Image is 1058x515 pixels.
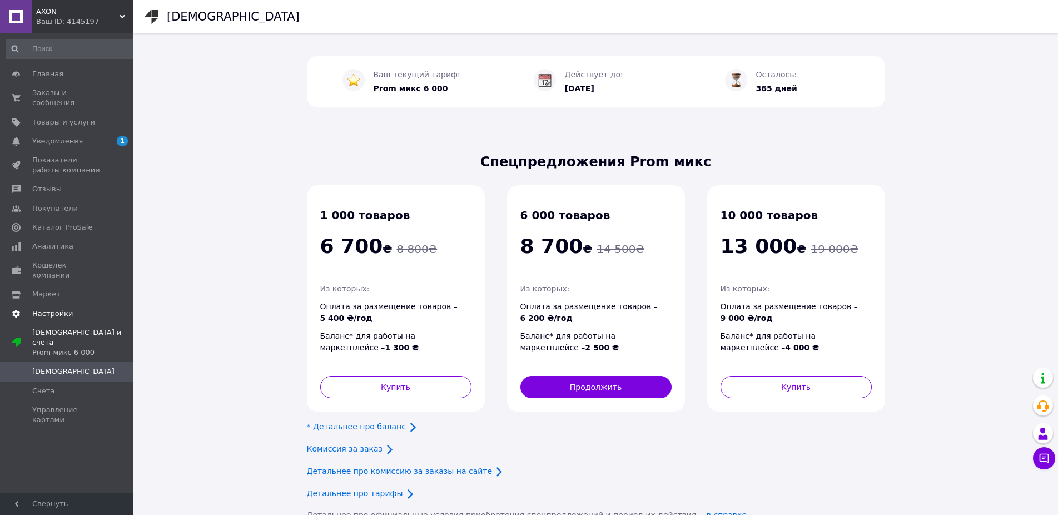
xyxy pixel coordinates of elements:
[36,17,133,27] div: Ваш ID: 4145197
[307,152,885,171] span: Спецпредложения Prom микc
[320,284,370,293] span: Из которых:
[32,289,61,299] span: Маркет
[36,7,120,17] span: AXON
[520,376,672,398] button: Продолжить
[320,242,393,256] span: ₴
[721,284,770,293] span: Из которых:
[585,343,619,352] span: 2 500 ₴
[320,376,471,398] button: Купить
[32,405,103,425] span: Управление картами
[721,302,858,323] span: Оплата за размещение товаров –
[721,314,773,323] span: 9 000 ₴/год
[1033,447,1055,469] button: Чат с покупателем
[396,242,437,256] span: 8 800 ₴
[520,302,658,323] span: Оплата за размещение товаров –
[756,70,797,79] span: Осталось:
[32,117,95,127] span: Товары и услуги
[520,235,583,257] span: 8 700
[307,467,493,476] a: Детальнее про комиссию за заказы на сайте
[811,242,858,256] span: 19 000 ₴
[721,209,818,222] span: 10 000 товаров
[520,209,610,222] span: 6 000 товаров
[320,331,419,352] span: Баланс* для работы на маркетплейсе –
[756,84,797,93] span: 365 дней
[32,309,73,319] span: Настройки
[32,155,103,175] span: Показатели работы компании
[520,314,573,323] span: 6 200 ₴/год
[565,84,594,93] span: [DATE]
[307,422,406,431] a: * Детальнее про баланс
[167,10,300,23] h1: [DEMOGRAPHIC_DATA]
[721,376,872,398] button: Купить
[520,284,570,293] span: Из которых:
[320,235,383,257] span: 6 700
[721,242,807,256] span: ₴
[565,70,623,79] span: Действует до:
[6,39,137,59] input: Поиск
[320,302,458,323] span: Оплата за размещение товаров –
[374,84,448,93] span: Prom микс 6 000
[32,222,92,232] span: Каталог ProSale
[520,242,593,256] span: ₴
[320,314,372,323] span: 5 400 ₴/год
[307,444,383,453] a: Комиссия за заказ
[520,331,619,352] span: Баланс* для работы на маркетплейсе –
[374,70,460,79] span: Ваш текущий тариф:
[597,242,644,256] span: 14 500 ₴
[32,386,54,396] span: Счета
[347,73,360,87] img: :star:
[32,204,78,214] span: Покупатели
[32,88,103,108] span: Заказы и сообщения
[32,367,115,377] span: [DEMOGRAPHIC_DATA]
[785,343,819,352] span: 4 000 ₴
[32,260,103,280] span: Кошелек компании
[32,241,73,251] span: Аналитика
[307,489,403,498] a: Детальнее про тарифы
[538,73,552,87] img: :calendar:
[721,331,819,352] span: Баланс* для работы на маркетплейсе –
[320,209,410,222] span: 1 000 товаров
[117,136,128,146] span: 1
[32,136,83,146] span: Уведомления
[32,348,133,358] div: Prom микс 6 000
[721,235,797,257] span: 13 000
[385,343,419,352] span: 1 300 ₴
[32,328,133,358] span: [DEMOGRAPHIC_DATA] и счета
[729,73,743,87] img: :hourglass_flowing_sand:
[32,184,62,194] span: Отзывы
[32,69,63,79] span: Главная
